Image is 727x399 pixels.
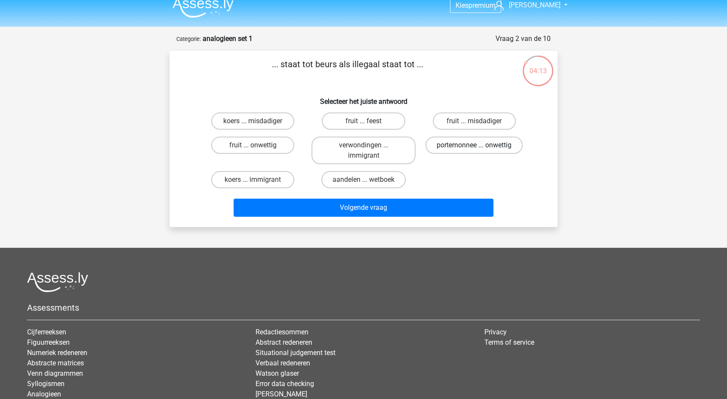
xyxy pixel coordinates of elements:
a: Numeriek redeneren [27,349,87,357]
button: Volgende vraag [234,199,494,217]
a: Error data checking [256,380,314,388]
label: fruit ... misdadiger [433,112,516,130]
a: Situational judgement test [256,349,336,357]
a: Analogieen [27,390,61,398]
label: portemonnee ... onwettig [425,137,523,154]
a: Terms of service [484,338,534,346]
a: Abstracte matrices [27,359,84,367]
a: Cijferreeksen [27,328,66,336]
a: Abstract redeneren [256,338,312,346]
span: Kies [456,1,468,9]
strong: analogieen set 1 [203,34,253,43]
a: [PERSON_NAME] [256,390,307,398]
span: [PERSON_NAME] [509,1,561,9]
div: 04:13 [522,55,554,76]
img: Assessly logo [27,272,88,292]
p: ... staat tot beurs als illegaal staat tot ... [183,58,511,84]
a: Venn diagrammen [27,369,83,377]
label: koers ... immigrant [211,171,294,188]
label: koers ... misdadiger [211,112,294,130]
a: Verbaal redeneren [256,359,310,367]
label: aandelen ... wetboek [321,171,406,188]
a: Watson glaser [256,369,299,377]
h6: Selecteer het juiste antwoord [183,90,544,106]
div: Vraag 2 van de 10 [496,34,551,44]
a: Redactiesommen [256,328,308,336]
h5: Assessments [27,302,700,313]
a: Privacy [484,328,507,336]
label: verwondingen ... immigrant [311,137,415,164]
small: Categorie: [176,36,201,42]
a: Figuurreeksen [27,338,70,346]
label: fruit ... feest [322,112,405,130]
span: premium [468,1,496,9]
a: Syllogismen [27,380,65,388]
label: fruit ... onwettig [211,137,294,154]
